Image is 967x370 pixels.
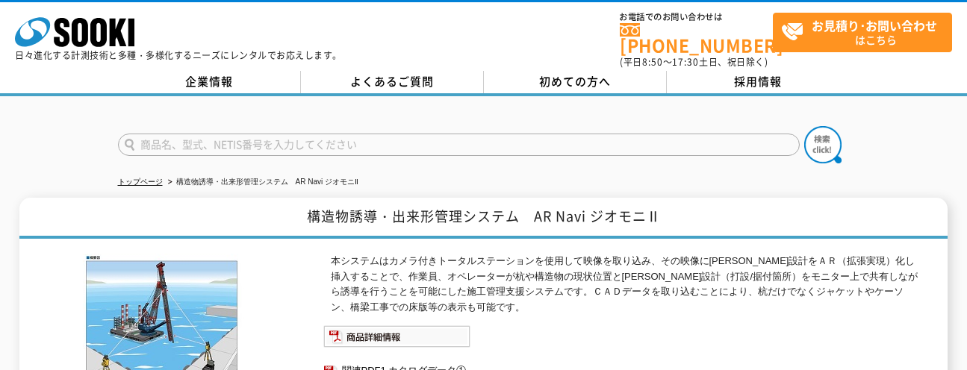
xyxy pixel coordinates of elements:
[165,175,358,190] li: 構造物誘導・出来形管理システム AR Navi ジオモニⅡ
[672,55,699,69] span: 17:30
[773,13,952,52] a: お見積り･お問い合わせはこちら
[667,71,850,93] a: 採用情報
[539,73,611,90] span: 初めての方へ
[323,333,470,345] a: 商品詳細情報システム
[331,254,921,316] p: 本システムはカメラ付きトータルステーションを使用して映像を取り込み、その映像に[PERSON_NAME]設計をＡＲ（拡張実現）化し挿入することで、作業員、オペレーターが杭や構造物の現状位置と[P...
[620,55,768,69] span: (平日 ～ 土日、祝日除く)
[19,198,948,239] h1: 構造物誘導・出来形管理システム AR Navi ジオモニⅡ
[781,13,951,51] span: はこちら
[812,16,937,34] strong: お見積り･お問い合わせ
[484,71,667,93] a: 初めての方へ
[118,178,163,186] a: トップページ
[323,325,470,348] img: 商品詳細情報システム
[620,13,773,22] span: お電話でのお問い合わせは
[118,71,301,93] a: 企業情報
[620,23,773,54] a: [PHONE_NUMBER]
[301,71,484,93] a: よくあるご質問
[804,126,842,163] img: btn_search.png
[118,134,800,156] input: 商品名、型式、NETIS番号を入力してください
[15,51,342,60] p: 日々進化する計測技術と多種・多様化するニーズにレンタルでお応えします。
[642,55,663,69] span: 8:50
